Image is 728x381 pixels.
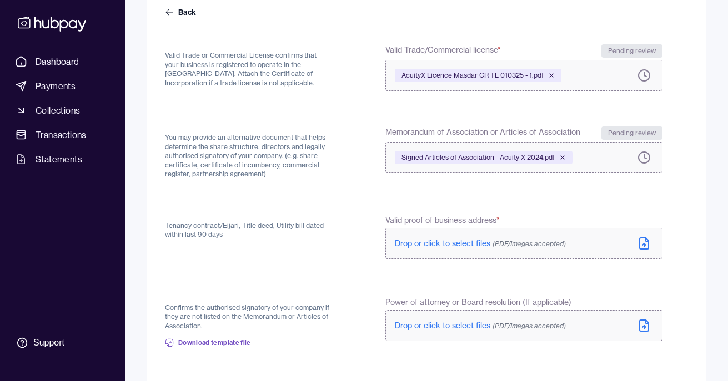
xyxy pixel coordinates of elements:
[165,303,332,331] p: Confirms the authorised signatory of your company if they are not listed on the Memorandum or Art...
[11,149,114,169] a: Statements
[36,153,82,166] span: Statements
[36,104,80,117] span: Collections
[178,338,251,347] span: Download template file
[385,126,580,140] span: Memorandum of Association or Articles of Association
[11,52,114,72] a: Dashboard
[401,71,544,80] span: AcuityX Licence Masdar CR TL 010325 - 1.pdf
[165,221,332,240] p: Tenancy contract/Eijari, Title deed, Utility bill dated within last 90 days
[601,44,662,58] div: Pending review
[601,126,662,140] div: Pending review
[395,238,566,248] span: Drop or click to select files
[493,240,566,248] span: (PDF/Images accepted)
[385,297,571,308] span: Power of attorney or Board resolution (If applicable)
[33,337,64,349] div: Support
[395,321,566,331] span: Drop or click to select files
[36,128,87,141] span: Transactions
[165,133,332,179] p: You may provide an alternative document that helps determine the share structure, directors and l...
[11,331,114,354] a: Support
[36,55,79,68] span: Dashboard
[11,76,114,96] a: Payments
[11,100,114,120] a: Collections
[493,322,566,330] span: (PDF/Images accepted)
[165,331,251,355] a: Download template file
[11,125,114,145] a: Transactions
[385,44,501,58] span: Valid Trade/Commercial license
[385,215,500,226] span: Valid proof of business address
[165,7,198,18] a: Back
[401,153,555,162] span: Signed Articles of Association - Acuity X 2024.pdf
[36,79,76,93] span: Payments
[165,51,332,88] p: Valid Trade or Commercial License confirms that your business is registered to operate in the [GE...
